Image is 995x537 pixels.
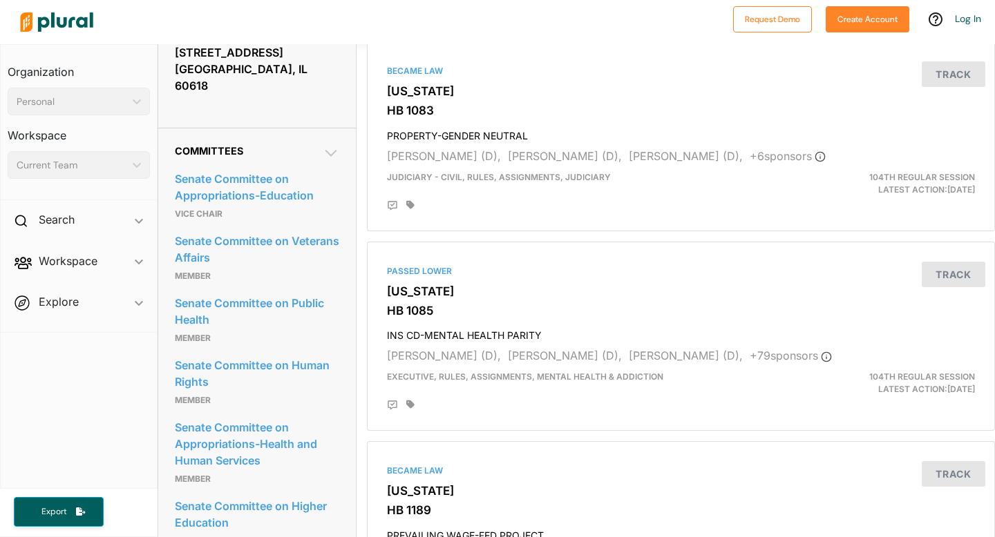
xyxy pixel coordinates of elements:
[955,12,981,25] a: Log In
[175,392,339,409] p: Member
[508,149,622,163] span: [PERSON_NAME] (D),
[826,11,909,26] a: Create Account
[175,496,339,533] a: Senate Committee on Higher Education
[387,484,975,498] h3: [US_STATE]
[387,84,975,98] h3: [US_STATE]
[782,371,985,396] div: Latest Action: [DATE]
[17,158,127,173] div: Current Team
[387,503,975,517] h3: HB 1189
[750,349,832,362] span: + 79 sponsor s
[175,355,339,392] a: Senate Committee on Human Rights
[8,115,150,146] h3: Workspace
[406,400,415,409] div: Add tags
[17,95,127,109] div: Personal
[922,461,985,487] button: Track
[175,206,339,222] p: Vice Chair
[869,172,975,182] span: 104th Regular Session
[733,11,812,26] a: Request Demo
[175,168,339,206] a: Senate Committee on Appropriations-Education
[175,471,339,487] p: Member
[750,149,826,163] span: + 6 sponsor s
[508,349,622,362] span: [PERSON_NAME] (D),
[175,268,339,284] p: Member
[922,61,985,87] button: Track
[387,65,975,77] div: Became Law
[387,349,501,362] span: [PERSON_NAME] (D),
[869,371,975,382] span: 104th Regular Session
[387,265,975,277] div: Passed Lower
[39,212,75,227] h2: Search
[733,6,812,32] button: Request Demo
[387,104,975,117] h3: HB 1083
[8,52,150,82] h3: Organization
[629,149,743,163] span: [PERSON_NAME] (D),
[922,262,985,287] button: Track
[826,6,909,32] button: Create Account
[387,400,398,411] div: Add Position Statement
[387,200,398,211] div: Add Position Statement
[387,284,975,298] h3: [US_STATE]
[175,231,339,268] a: Senate Committee on Veterans Affairs
[387,172,611,182] span: Judiciary - Civil, Rules, Assignments, Judiciary
[387,124,975,142] h4: PROPERTY-GENDER NEUTRAL
[14,497,104,527] button: Export
[387,323,975,342] h4: INS CD-MENTAL HEALTH PARITY
[406,200,415,210] div: Add tags
[175,293,339,330] a: Senate Committee on Public Health
[387,371,663,382] span: Executive, Rules, Assignments, Mental Health & Addiction
[175,417,339,471] a: Senate Committee on Appropriations-Health and Human Services
[32,506,76,518] span: Export
[175,330,339,346] p: Member
[387,465,975,477] div: Became Law
[387,304,975,318] h3: HB 1085
[387,149,501,163] span: [PERSON_NAME] (D),
[629,349,743,362] span: [PERSON_NAME] (D),
[175,42,339,96] div: [STREET_ADDRESS] [GEOGRAPHIC_DATA], IL 60618
[175,145,243,157] span: Committees
[782,171,985,196] div: Latest Action: [DATE]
